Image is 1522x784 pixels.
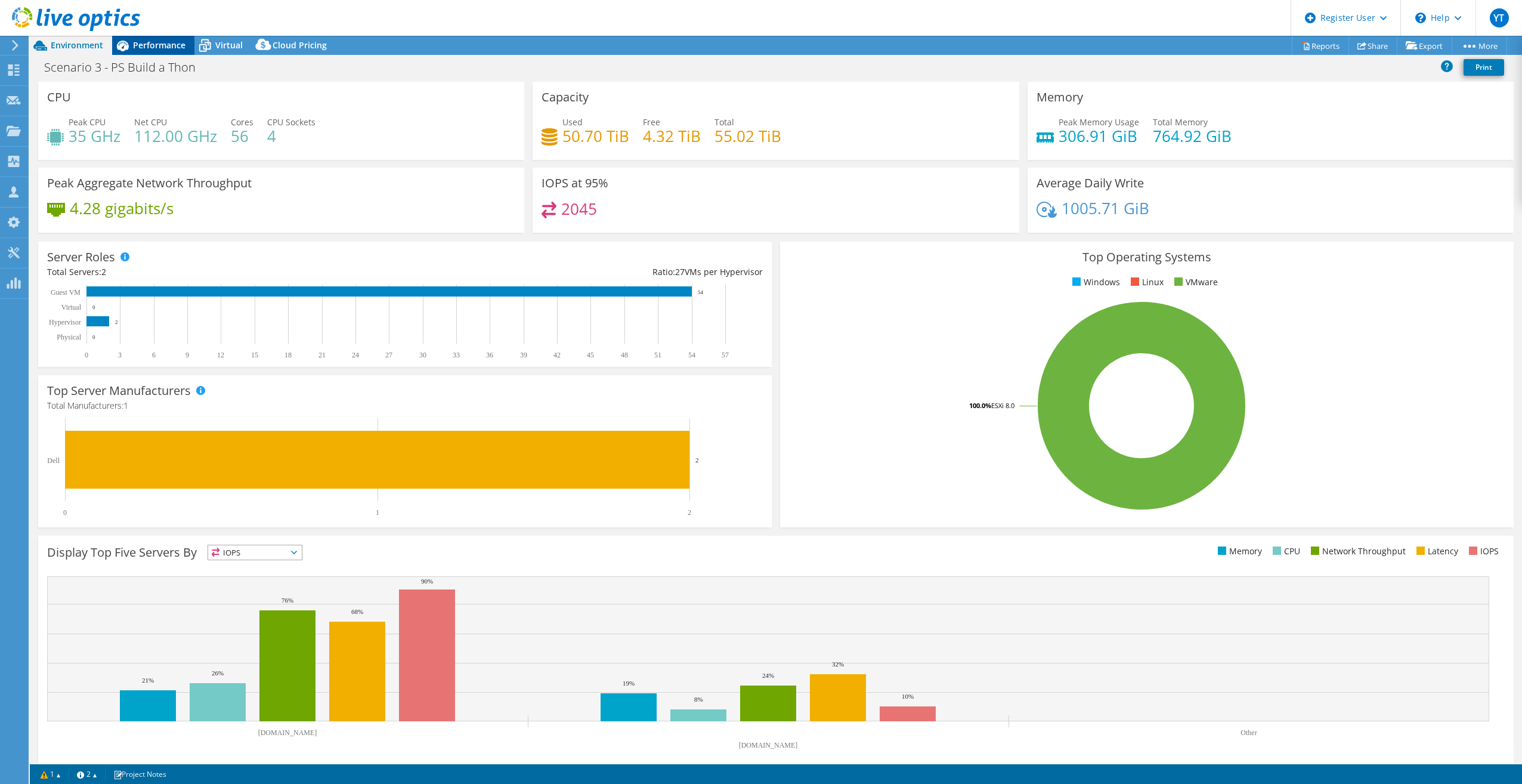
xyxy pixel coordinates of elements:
text: [DOMAIN_NAME] [258,729,317,737]
text: 24% [762,672,774,679]
text: 10% [902,693,914,700]
span: Environment [51,39,103,51]
text: 21 [318,351,326,359]
text: 39 [520,351,527,359]
text: 2 [115,319,118,325]
text: 57 [722,351,729,359]
h4: 4.32 TiB [643,129,701,143]
h4: 4.28 gigabits/s [70,202,174,215]
a: 2 [69,767,106,782]
span: Virtual [215,39,243,51]
span: IOPS [208,545,302,560]
div: Total Servers: [47,266,405,279]
a: Export [1397,36,1452,55]
text: 90% [421,578,433,585]
text: 51 [654,351,661,359]
a: Share [1348,36,1397,55]
text: 18 [284,351,292,359]
text: 42 [553,351,561,359]
text: 15 [251,351,258,359]
h3: Top Server Manufacturers [47,384,191,397]
text: 76% [281,597,293,604]
h3: CPU [47,91,71,104]
span: Total Memory [1153,116,1208,128]
tspan: ESXi 8.0 [991,401,1014,410]
li: Windows [1069,276,1120,289]
span: 2 [101,266,106,277]
text: Dell [47,456,60,465]
span: Peak CPU [69,116,106,128]
text: 2 [688,508,691,517]
h4: 50.70 TiB [562,129,629,143]
text: 30 [419,351,426,359]
text: 21% [142,677,154,684]
text: 36 [486,351,493,359]
text: 12 [217,351,224,359]
h1: Scenario 3 - PS Build a Thon [39,61,214,74]
a: Print [1464,59,1504,76]
text: Other [1241,729,1257,737]
text: 8% [694,696,703,703]
span: 1 [123,400,128,411]
h4: 2045 [561,202,597,215]
li: Linux [1128,276,1164,289]
text: 24 [352,351,359,359]
span: Net CPU [134,116,167,128]
li: CPU [1270,545,1300,558]
span: Cloud Pricing [273,39,327,51]
h4: 35 GHz [69,129,120,143]
text: 0 [85,351,88,359]
text: 19% [623,680,635,687]
span: Performance [133,39,185,51]
text: 48 [621,351,628,359]
a: More [1452,36,1507,55]
li: IOPS [1466,545,1499,558]
li: Latency [1413,545,1458,558]
h4: 764.92 GiB [1153,129,1232,143]
text: 0 [92,304,95,310]
h4: 4 [267,129,315,143]
svg: \n [1415,13,1426,23]
h3: IOPS at 95% [542,177,608,190]
a: 1 [32,767,69,782]
text: 2 [695,456,699,464]
h4: 56 [231,129,253,143]
h4: 112.00 GHz [134,129,217,143]
text: Hypervisor [49,318,81,326]
span: Used [562,116,583,128]
text: 27 [385,351,392,359]
text: 6 [152,351,156,359]
h3: Average Daily Write [1037,177,1144,190]
h3: Peak Aggregate Network Throughput [47,177,252,190]
span: Free [643,116,660,128]
h4: 306.91 GiB [1059,129,1139,143]
text: 0 [63,508,67,517]
text: Virtual [61,303,82,311]
text: 54 [688,351,695,359]
span: Total [714,116,734,128]
text: [DOMAIN_NAME] [739,741,798,749]
h3: Memory [1037,91,1083,104]
text: 1 [376,508,379,517]
h3: Top Operating Systems [789,251,1505,264]
text: 68% [351,608,363,615]
span: Cores [231,116,253,128]
text: Physical [57,333,81,341]
h3: Server Roles [47,251,115,264]
span: Peak Memory Usage [1059,116,1139,128]
text: 32% [832,660,844,668]
h4: 1005.71 GiB [1062,202,1149,215]
text: 33 [453,351,460,359]
span: YT [1490,8,1509,27]
a: Reports [1292,36,1349,55]
a: Project Notes [105,767,175,782]
li: Memory [1215,545,1262,558]
text: 3 [118,351,122,359]
text: 0 [92,334,95,340]
text: 9 [185,351,189,359]
text: 26% [212,669,224,677]
li: VMware [1171,276,1218,289]
tspan: 100.0% [969,401,991,410]
h4: Total Manufacturers: [47,399,763,412]
h3: Capacity [542,91,589,104]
